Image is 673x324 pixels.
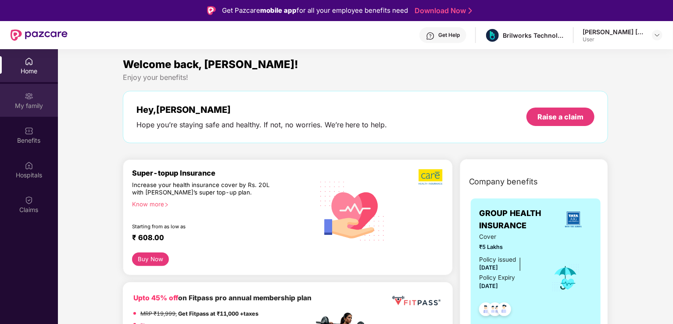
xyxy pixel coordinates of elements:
div: Policy issued [480,255,516,264]
div: Policy Expiry [480,273,515,282]
div: Know more [132,201,308,207]
span: ₹5 Lakhs [480,243,540,252]
strong: mobile app [260,6,297,14]
img: svg+xml;base64,PHN2ZyBpZD0iRHJvcGRvd24tMzJ4MzIiIHhtbG5zPSJodHRwOi8vd3d3LnczLm9yZy8yMDAwL3N2ZyIgd2... [654,32,661,39]
img: b5dec4f62d2307b9de63beb79f102df3.png [419,169,444,185]
img: New Pazcare Logo [11,29,68,41]
div: [PERSON_NAME] [PERSON_NAME] [583,28,644,36]
div: Starting from as low as [132,223,276,230]
del: MRP ₹19,999, [140,310,177,317]
img: svg+xml;base64,PHN2ZyBpZD0iQ2xhaW0iIHhtbG5zPSJodHRwOi8vd3d3LnczLm9yZy8yMDAwL3N2ZyIgd2lkdGg9IjIwIi... [25,196,33,205]
img: svg+xml;base64,PHN2ZyB3aWR0aD0iMjAiIGhlaWdodD0iMjAiIHZpZXdCb3g9IjAgMCAyMCAyMCIgZmlsbD0ibm9uZSIgeG... [25,92,33,101]
b: on Fitpass pro annual membership plan [133,294,311,302]
div: Get Pazcare for all your employee benefits need [222,5,408,16]
span: Company benefits [469,176,538,188]
div: Super-topup Insurance [132,169,314,177]
div: ₹ 608.00 [132,233,305,244]
img: svg+xml;base64,PHN2ZyB4bWxucz0iaHR0cDovL3d3dy53My5vcmcvMjAwMC9zdmciIHdpZHRoPSI0OC45NDMiIGhlaWdodD... [494,300,515,321]
img: fppp.png [390,293,442,309]
span: [DATE] [480,283,498,289]
div: User [583,36,644,43]
img: icon [551,263,580,292]
img: svg+xml;base64,PHN2ZyB4bWxucz0iaHR0cDovL3d3dy53My5vcmcvMjAwMC9zdmciIHdpZHRoPSI0OC45MTUiIGhlaWdodD... [484,300,506,321]
img: svg+xml;base64,PHN2ZyBpZD0iSG9zcGl0YWxzIiB4bWxucz0iaHR0cDovL3d3dy53My5vcmcvMjAwMC9zdmciIHdpZHRoPS... [25,161,33,170]
img: svg+xml;base64,PHN2ZyBpZD0iSGVscC0zMngzMiIgeG1sbnM9Imh0dHA6Ly93d3cudzMub3JnLzIwMDAvc3ZnIiB3aWR0aD... [426,32,435,40]
span: Cover [480,232,540,241]
img: download.jpg [486,29,499,42]
span: [DATE] [480,264,498,271]
img: svg+xml;base64,PHN2ZyB4bWxucz0iaHR0cDovL3d3dy53My5vcmcvMjAwMC9zdmciIHhtbG5zOnhsaW5rPSJodHRwOi8vd3... [314,171,392,250]
strong: Get Fitpass at ₹11,000 +taxes [178,310,258,317]
span: right [164,202,169,207]
span: GROUP HEALTH INSURANCE [480,207,555,232]
div: Enjoy your benefits! [123,73,609,82]
a: Download Now [415,6,469,15]
img: Logo [207,6,216,15]
img: svg+xml;base64,PHN2ZyB4bWxucz0iaHR0cDovL3d3dy53My5vcmcvMjAwMC9zdmciIHdpZHRoPSI0OC45NDMiIGhlaWdodD... [475,300,497,321]
div: Increase your health insurance cover by Rs. 20L with [PERSON_NAME]’s super top-up plan. [132,181,276,197]
span: Welcome back, [PERSON_NAME]! [123,58,298,71]
div: Hope you’re staying safe and healthy. If not, no worries. We’re here to help. [136,120,387,130]
div: Raise a claim [537,112,584,122]
div: Get Help [438,32,460,39]
img: svg+xml;base64,PHN2ZyBpZD0iSG9tZSIgeG1sbnM9Imh0dHA6Ly93d3cudzMub3JnLzIwMDAvc3ZnIiB3aWR0aD0iMjAiIG... [25,57,33,66]
div: Hey, [PERSON_NAME] [136,104,387,115]
img: svg+xml;base64,PHN2ZyBpZD0iQmVuZWZpdHMiIHhtbG5zPSJodHRwOi8vd3d3LnczLm9yZy8yMDAwL3N2ZyIgd2lkdGg9Ij... [25,126,33,135]
img: insurerLogo [562,208,585,231]
b: Upto 45% off [133,294,178,302]
div: Brilworks Technology Private Limited [503,31,564,40]
button: Buy Now [132,252,169,266]
img: Stroke [469,6,472,15]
